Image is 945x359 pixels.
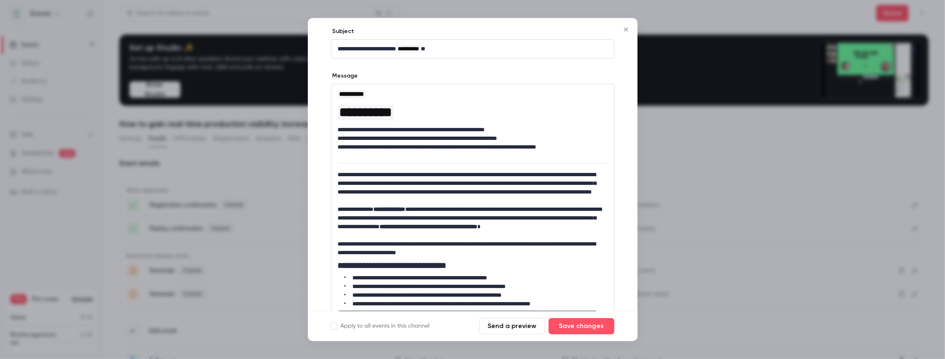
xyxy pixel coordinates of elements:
[331,27,354,35] label: Subject
[479,318,545,335] button: Send a preview
[549,318,614,335] button: Save changes
[331,84,614,348] div: editor
[331,72,358,80] label: Message
[618,21,634,38] button: Close
[331,40,614,58] div: editor
[331,322,430,331] label: Apply to all events in this channel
